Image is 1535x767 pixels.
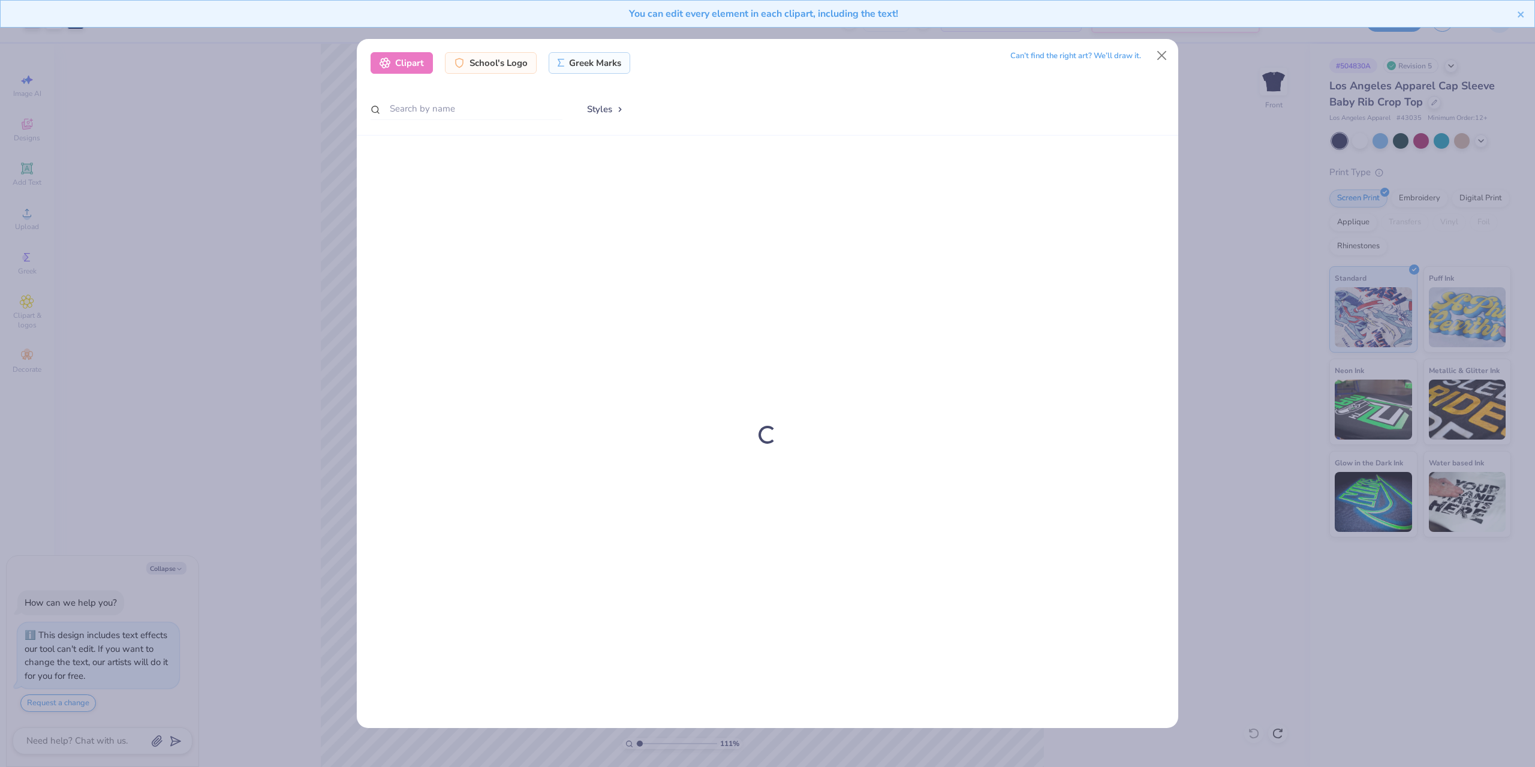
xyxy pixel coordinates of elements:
button: Styles [574,98,637,121]
div: Greek Marks [549,52,631,74]
input: Search by name [371,98,562,120]
div: Can’t find the right art? We’ll draw it. [1010,46,1141,67]
div: Clipart [371,52,433,74]
button: Close [1151,44,1173,67]
div: School's Logo [445,52,537,74]
div: You can edit every element in each clipart, including the text! [10,7,1517,21]
button: close [1517,7,1525,21]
